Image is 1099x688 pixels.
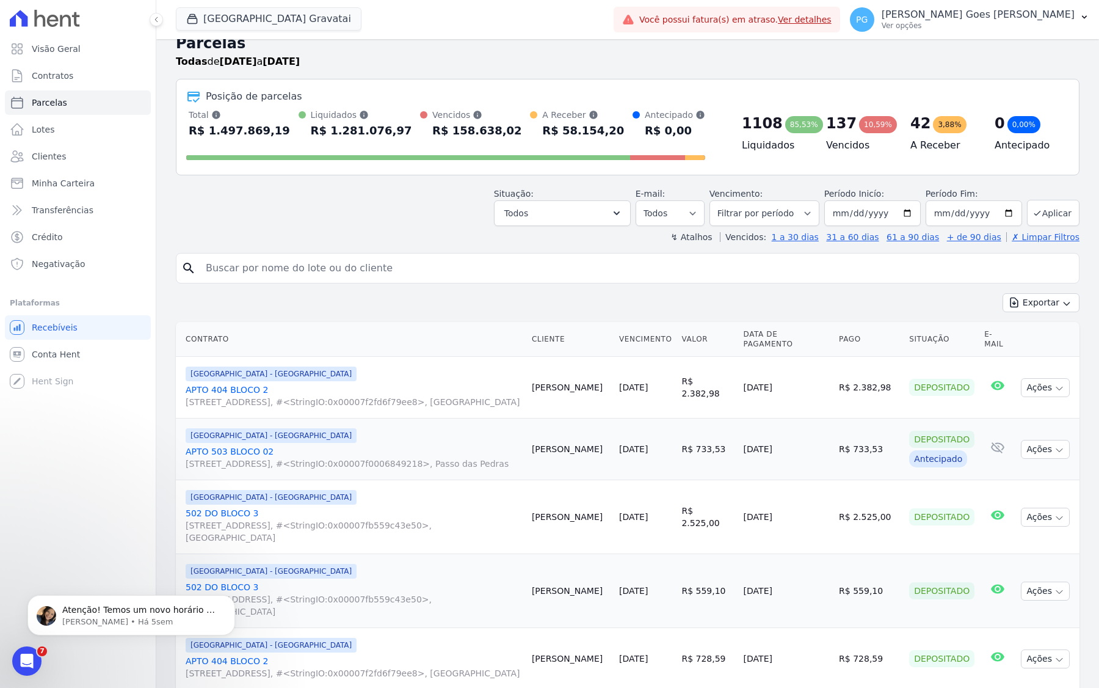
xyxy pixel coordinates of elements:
[742,114,783,133] div: 1108
[1006,232,1079,242] a: ✗ Limpar Filtros
[676,554,738,628] td: R$ 559,10
[670,232,712,242] label: ↯ Atalhos
[527,554,614,628] td: [PERSON_NAME]
[926,188,1022,200] label: Período Fim:
[311,121,412,141] div: R$ 1.281.076,97
[176,7,361,31] button: [GEOGRAPHIC_DATA] Gravatai
[910,138,975,153] h4: A Receber
[206,89,302,104] div: Posição de parcelas
[189,121,290,141] div: R$ 1.497.869,19
[32,70,73,82] span: Contratos
[619,512,648,522] a: [DATE]
[739,357,835,419] td: [DATE]
[856,15,868,24] span: PG
[859,116,897,133] div: 10,59%
[186,396,522,408] span: [STREET_ADDRESS], #<StringIO:0x00007f2fd6f79ee8>, [GEOGRAPHIC_DATA]
[979,322,1016,357] th: E-mail
[186,667,522,679] span: [STREET_ADDRESS], #<StringIO:0x00007f2fd6f79ee8>, [GEOGRAPHIC_DATA]
[742,138,807,153] h4: Liquidados
[5,198,151,222] a: Transferências
[909,431,974,448] div: Depositado
[5,342,151,367] a: Conta Hent
[176,32,1079,54] h2: Parcelas
[32,123,55,136] span: Lotes
[186,581,522,618] a: 502 DO BLOCO 3[STREET_ADDRESS], #<StringIO:0x00007fb559c43e50>, [GEOGRAPHIC_DATA]
[432,121,522,141] div: R$ 158.638,02
[263,56,300,67] strong: [DATE]
[826,232,879,242] a: 31 a 60 dias
[995,138,1059,153] h4: Antecipado
[739,554,835,628] td: [DATE]
[834,419,904,480] td: R$ 733,53
[826,114,857,133] div: 137
[527,419,614,480] td: [PERSON_NAME]
[1021,508,1070,527] button: Ações
[504,206,528,221] span: Todos
[9,569,253,655] iframe: Intercom notifications mensagem
[676,419,738,480] td: R$ 733,53
[186,367,357,381] span: [GEOGRAPHIC_DATA] - [GEOGRAPHIC_DATA]
[645,109,705,121] div: Antecipado
[527,357,614,419] td: [PERSON_NAME]
[186,458,522,470] span: [STREET_ADDRESS], #<StringIO:0x00007f0006849218>, Passo das Pedras
[32,97,67,109] span: Parcelas
[32,150,66,163] span: Clientes
[619,586,648,596] a: [DATE]
[198,256,1074,280] input: Buscar por nome do lote ou do cliente
[32,177,95,189] span: Minha Carteira
[947,232,1001,242] a: + de 90 dias
[220,56,257,67] strong: [DATE]
[772,232,819,242] a: 1 a 30 dias
[32,348,80,360] span: Conta Hent
[834,322,904,357] th: Pago
[676,357,738,419] td: R$ 2.382,98
[186,655,522,679] a: APTO 404 BLOCO 2[STREET_ADDRESS], #<StringIO:0x00007f2fd6f79ee8>, [GEOGRAPHIC_DATA]
[186,638,357,653] span: [GEOGRAPHIC_DATA] - [GEOGRAPHIC_DATA]
[882,21,1075,31] p: Ver opções
[5,144,151,169] a: Clientes
[5,225,151,249] a: Crédito
[676,322,738,357] th: Valor
[186,564,357,579] span: [GEOGRAPHIC_DATA] - [GEOGRAPHIC_DATA]
[542,109,624,121] div: A Receber
[824,189,884,199] label: Período Inicío:
[494,189,534,199] label: Situação:
[186,593,522,618] span: [STREET_ADDRESS], #<StringIO:0x00007fb559c43e50>, [GEOGRAPHIC_DATA]
[639,13,832,26] span: Você possui fatura(s) em atraso.
[614,322,676,357] th: Vencimento
[311,109,412,121] div: Liquidados
[826,138,891,153] h4: Vencidos
[32,231,63,243] span: Crédito
[778,15,832,24] a: Ver detalhes
[5,90,151,115] a: Parcelas
[176,56,208,67] strong: Todas
[32,258,85,270] span: Negativação
[676,480,738,554] td: R$ 2.525,00
[186,428,357,443] span: [GEOGRAPHIC_DATA] - [GEOGRAPHIC_DATA]
[739,480,835,554] td: [DATE]
[840,2,1099,37] button: PG [PERSON_NAME] Goes [PERSON_NAME] Ver opções
[834,554,904,628] td: R$ 559,10
[5,171,151,196] a: Minha Carteira
[5,37,151,61] a: Visão Geral
[995,114,1005,133] div: 0
[186,490,357,505] span: [GEOGRAPHIC_DATA] - [GEOGRAPHIC_DATA]
[636,189,666,199] label: E-mail:
[909,508,974,525] div: Depositado
[5,315,151,340] a: Recebíveis
[12,646,42,676] iframe: Intercom live chat
[181,261,196,276] i: search
[1021,440,1070,459] button: Ações
[5,252,151,276] a: Negativação
[494,200,631,226] button: Todos
[542,121,624,141] div: R$ 58.154,20
[909,582,974,599] div: Depositado
[186,384,522,408] a: APTO 404 BLOCO 2[STREET_ADDRESS], #<StringIO:0x00007f2fd6f79ee8>, [GEOGRAPHIC_DATA]
[189,109,290,121] div: Total
[1021,378,1070,397] button: Ações
[904,322,979,357] th: Situação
